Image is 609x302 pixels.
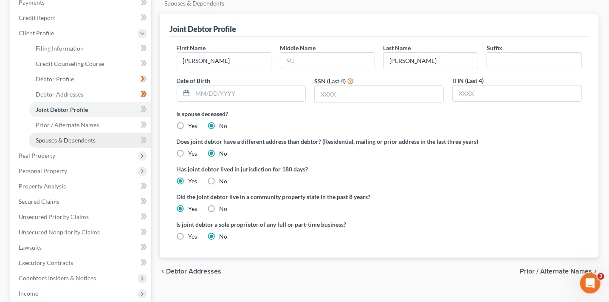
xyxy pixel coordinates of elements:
span: Executory Contracts [19,259,73,266]
span: 3 [598,273,604,280]
span: Client Profile [19,29,54,37]
span: Prior / Alternate Names [520,268,592,275]
a: Unsecured Priority Claims [12,209,151,225]
span: Credit Report [19,14,55,21]
span: Real Property [19,152,55,159]
input: XXXX [315,86,443,102]
button: Prior / Alternate Names chevron_right [520,268,599,275]
label: Is joint debtor a sole proprietor of any full or part-time business? [177,220,375,229]
label: Middle Name [280,43,316,52]
input: -- [177,53,271,69]
a: Executory Contracts [12,255,151,271]
label: Yes [189,232,197,241]
a: Credit Counseling Course [29,56,151,71]
input: -- [384,53,478,69]
label: SSN (Last 4) [314,77,346,85]
label: Yes [189,122,197,130]
label: Yes [189,205,197,213]
a: Prior / Alternate Names [29,117,151,133]
label: Does joint debtor have a different address than debtor? (Residential, mailing or prior address in... [177,137,582,146]
label: First Name [177,43,206,52]
label: Last Name [383,43,411,52]
label: Date of Birth [177,76,211,85]
span: Unsecured Priority Claims [19,213,89,220]
i: chevron_right [592,268,599,275]
label: Did the joint debtor live in a community property state in the past 8 years? [177,192,582,201]
button: chevron_left Debtor Addresses [160,268,222,275]
span: Personal Property [19,167,67,174]
span: Property Analysis [19,182,66,190]
a: Property Analysis [12,179,151,194]
label: Is spouse deceased? [177,109,582,118]
a: Joint Debtor Profile [29,102,151,117]
label: ITIN (Last 4) [452,76,484,85]
a: Filing Information [29,41,151,56]
a: Debtor Addresses [29,87,151,102]
span: Lawsuits [19,244,42,251]
a: Unsecured Nonpriority Claims [12,225,151,240]
label: Suffix [487,43,502,52]
span: Income [19,290,38,297]
span: Filing Information [36,45,84,52]
input: M.I [280,53,375,69]
label: Has joint debtor lived in jurisdiction for 180 days? [177,165,582,174]
span: Codebtors Insiders & Notices [19,274,96,282]
label: No [220,232,228,241]
span: Credit Counseling Course [36,60,104,67]
a: Lawsuits [12,240,151,255]
span: Debtor Profile [36,75,74,83]
span: Secured Claims [19,198,59,205]
label: No [220,177,228,185]
input: XXXX [453,85,581,102]
a: Debtor Profile [29,71,151,87]
iframe: Intercom live chat [580,273,601,293]
span: Spouses & Dependents [36,137,96,144]
a: Credit Report [12,10,151,26]
label: Yes [189,149,197,158]
label: No [220,149,228,158]
a: Secured Claims [12,194,151,209]
span: Prior / Alternate Names [36,121,99,128]
span: Unsecured Nonpriority Claims [19,228,100,236]
input: MM/DD/YYYY [193,85,306,102]
a: Spouses & Dependents [29,133,151,148]
label: No [220,122,228,130]
span: Debtor Addresses [166,268,222,275]
span: Debtor Addresses [36,91,83,98]
div: Joint Debtor Profile [170,24,237,34]
span: Joint Debtor Profile [36,106,88,113]
label: Yes [189,177,197,185]
label: No [220,205,228,213]
i: chevron_left [160,268,166,275]
input: -- [487,53,581,69]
